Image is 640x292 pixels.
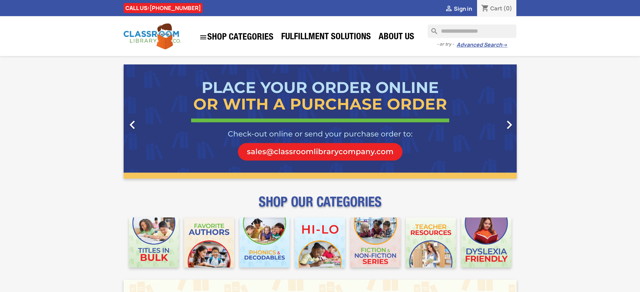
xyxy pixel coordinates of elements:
a: Next [458,64,517,179]
img: CLC_Favorite_Authors_Mobile.jpg [184,217,234,267]
img: CLC_Bulk_Mobile.jpg [129,217,179,267]
a: Advanced Search→ [457,42,507,48]
ul: Carousel container [124,64,517,179]
a: Previous [124,64,183,179]
i:  [124,116,141,133]
span: - or try - [437,41,457,48]
i: shopping_cart [481,5,489,13]
img: Classroom Library Company [124,23,181,49]
img: CLC_Phonics_And_Decodables_Mobile.jpg [240,217,290,267]
img: CLC_HiLo_Mobile.jpg [295,217,345,267]
a: About Us [375,31,418,44]
span: Sign in [454,5,472,12]
i:  [199,33,207,41]
a:  Sign in [445,5,472,12]
i:  [501,116,518,133]
i:  [445,5,453,13]
p: SHOP OUR CATEGORIES [124,200,517,212]
span: Cart [490,5,502,12]
span: (0) [503,5,512,12]
i: search [428,25,436,33]
span: → [502,42,507,48]
input: Search [428,25,516,38]
div: CALL US: [124,3,203,13]
a: Fulfillment Solutions [278,31,374,44]
img: CLC_Fiction_Nonfiction_Mobile.jpg [350,217,400,267]
a: [PHONE_NUMBER] [150,4,201,12]
img: CLC_Dyslexia_Mobile.jpg [461,217,511,267]
img: CLC_Teacher_Resources_Mobile.jpg [406,217,456,267]
a: SHOP CATEGORIES [196,30,277,45]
